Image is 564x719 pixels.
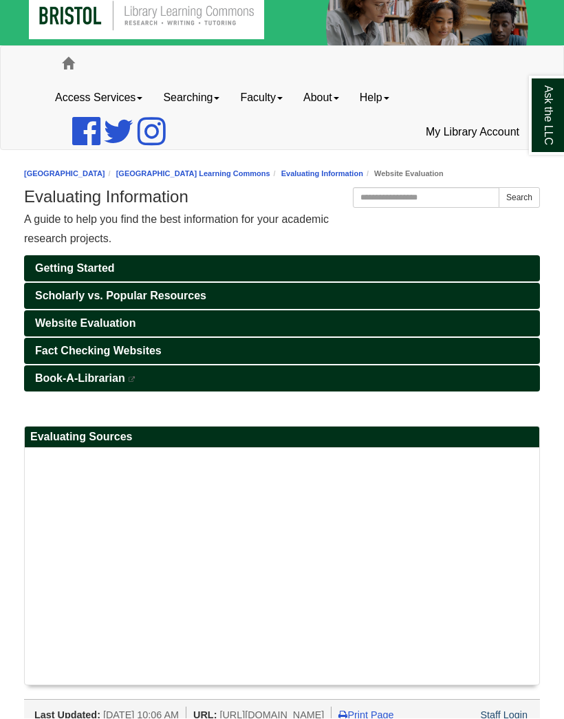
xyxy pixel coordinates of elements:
[45,81,153,116] a: Access Services
[35,263,115,275] span: Getting Started
[363,168,444,181] li: Website Evaluation
[230,81,293,116] a: Faculty
[24,188,540,207] h1: Evaluating Information
[153,81,230,116] a: Searching
[24,311,540,337] a: Website Evaluation
[24,170,105,178] a: [GEOGRAPHIC_DATA]
[415,116,530,150] a: My Library Account
[24,168,540,181] nav: breadcrumb
[281,170,363,178] a: Evaluating Information
[35,345,162,357] span: Fact Checking Websites
[35,318,135,330] span: Website Evaluation
[128,377,136,383] i: This link opens in a new window
[293,81,349,116] a: About
[24,256,540,282] a: Getting Started
[24,214,329,245] span: A guide to help you find the best information for your academic research projects.
[349,81,400,116] a: Help
[24,366,540,392] a: Book-A-Librarian
[35,373,125,385] span: Book-A-Librarian
[24,283,540,310] a: Scholarly vs. Popular Resources
[499,188,540,208] button: Search
[116,170,270,178] a: [GEOGRAPHIC_DATA] Learning Commons
[25,427,539,449] h2: Evaluating Sources
[32,455,201,672] iframe: Evaluating Sources on the Web
[24,256,540,392] div: Guide Pages
[35,290,206,302] span: Scholarly vs. Popular Resources
[24,339,540,365] a: Fact Checking Websites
